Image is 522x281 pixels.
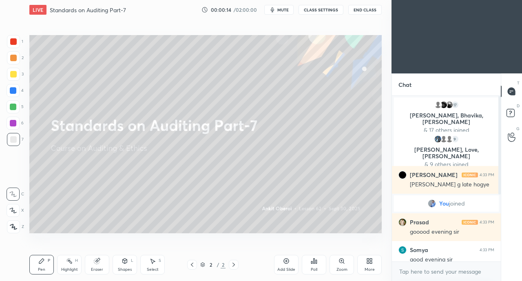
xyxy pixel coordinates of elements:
p: D [517,103,520,109]
h6: [PERSON_NAME] [410,171,458,179]
img: 057d39644fc24ec5a0e7dadb9b8cee73.None [398,218,407,226]
p: [PERSON_NAME], Love, [PERSON_NAME] [399,146,494,159]
div: [PERSON_NAME] g late hogye [410,181,494,189]
img: iconic-light.a09c19a4.png [462,173,478,177]
div: 4:33 PM [480,248,494,252]
div: good evening sir [410,256,494,264]
span: joined [449,200,465,207]
img: iconic-light.a09c19a4.png [462,220,478,225]
div: 2 [207,262,215,267]
div: Z [7,220,24,233]
div: / [217,262,219,267]
div: Pen [38,268,45,272]
p: G [516,126,520,132]
div: X [7,204,24,217]
img: default.png [434,101,442,109]
button: mute [264,5,294,15]
div: L [131,259,133,263]
div: Shapes [118,268,132,272]
div: Select [147,268,159,272]
p: & 17 others joined [399,127,494,133]
div: 2 [221,261,226,268]
div: More [365,268,375,272]
div: Highlight [61,268,78,272]
div: 4:33 PM [480,220,494,225]
img: 614ba35ab8e04416865eec39fb9d50ea.jpg [434,135,442,143]
div: 4 [7,84,24,97]
img: 5a270568c3c64797abd277386626bc37.jpg [428,199,436,208]
button: End Class [348,5,382,15]
div: H [75,259,78,263]
img: 668d109c42f84c5db7b368068033ca12.jpg [440,101,448,109]
div: gooood evening sir [410,228,494,236]
img: 3 [398,246,407,254]
h6: Somya [410,246,428,254]
div: Poll [311,268,317,272]
div: 6 [7,117,24,130]
span: You [439,200,449,207]
p: T [517,80,520,86]
h6: Prasad [410,219,429,226]
div: 3 [7,68,24,81]
h4: Standards on Auditing Part-7 [50,6,126,14]
img: default.png [440,135,448,143]
div: 2 [7,51,24,64]
div: S [159,259,161,263]
div: Zoom [336,268,347,272]
div: 5 [7,100,24,113]
img: default.png [445,135,453,143]
div: LIVE [29,5,46,15]
p: Chat [392,74,418,95]
div: P [48,259,50,263]
div: Eraser [91,268,103,272]
div: Add Slide [277,268,295,272]
div: C [7,188,24,201]
p: & 9 others joined [399,161,494,168]
img: 62926b773acf452eba01c796c3415993.jpg [398,171,407,179]
span: mute [277,7,289,13]
div: grid [392,96,501,262]
div: 17 [451,101,459,109]
div: 4:33 PM [480,173,494,177]
div: 1 [7,35,23,48]
img: 981c3d78cc69435fbb46153ab4220aa1.jpg [445,101,453,109]
div: 9 [451,135,459,143]
div: 7 [7,133,24,146]
button: CLASS SETTINGS [299,5,343,15]
p: [PERSON_NAME], Bhavika, [PERSON_NAME] [399,112,494,125]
